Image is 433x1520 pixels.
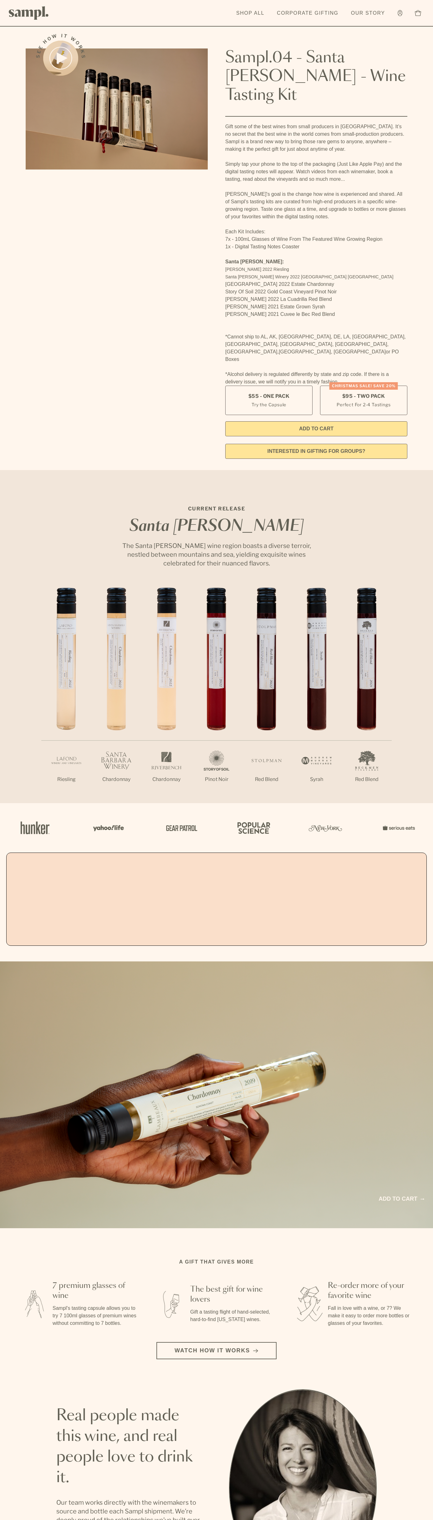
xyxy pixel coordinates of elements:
h3: Re-order more of your favorite wine [328,1281,413,1301]
li: [GEOGRAPHIC_DATA] 2022 Estate Chardonnay [225,281,407,288]
p: Syrah [292,776,342,783]
small: Try the Capsule [252,401,286,408]
li: [PERSON_NAME] 2021 Cuvee le Bec Red Blend [225,311,407,318]
small: Perfect For 2-4 Tastings [337,401,390,408]
a: interested in gifting for groups? [225,444,407,459]
img: Artboard_6_04f9a106-072f-468a-bdd7-f11783b05722_x450.png [89,814,126,841]
p: Red Blend [242,776,292,783]
li: 5 / 7 [242,588,292,803]
h3: The best gift for wine lovers [190,1284,275,1305]
li: 6 / 7 [292,588,342,803]
p: CURRENT RELEASE [116,505,317,513]
button: Watch how it works [156,1342,277,1359]
a: Shop All [233,6,267,20]
h1: Sampl.04 - Santa [PERSON_NAME] - Wine Tasting Kit [225,48,407,105]
h3: 7 premium glasses of wine [53,1281,138,1301]
em: Santa [PERSON_NAME] [129,519,304,534]
a: Corporate Gifting [274,6,342,20]
div: Gift some of the best wines from small producers in [GEOGRAPHIC_DATA]. It’s no secret that the be... [225,123,407,386]
span: Santa [PERSON_NAME] Winery 2022 [GEOGRAPHIC_DATA] [GEOGRAPHIC_DATA] [225,274,393,279]
li: Story Of Soil 2022 Gold Coast Vineyard Pinot Noir [225,288,407,296]
span: $55 - One Pack [248,393,290,400]
li: 7 / 7 [342,588,392,803]
p: Gift a tasting flight of hand-selected, hard-to-find [US_STATE] wines. [190,1308,275,1323]
p: Sampl's tasting capsule allows you to try 7 100ml glasses of premium wines without committing to ... [53,1305,138,1327]
p: Pinot Noir [191,776,242,783]
p: The Santa [PERSON_NAME] wine region boasts a diverse terroir, nestled between mountains and sea, ... [116,541,317,568]
li: 2 / 7 [91,588,141,803]
li: 1 / 7 [41,588,91,803]
h2: Real people made this wine, and real people love to drink it. [56,1406,204,1488]
p: Chardonnay [141,776,191,783]
p: Chardonnay [91,776,141,783]
li: [PERSON_NAME] 2022 La Cuadrilla Red Blend [225,296,407,303]
img: Artboard_5_7fdae55a-36fd-43f7-8bfd-f74a06a2878e_x450.png [161,814,199,841]
img: Artboard_7_5b34974b-f019-449e-91fb-745f8d0877ee_x450.png [379,814,417,841]
img: Artboard_1_c8cd28af-0030-4af1-819c-248e302c7f06_x450.png [16,814,54,841]
li: 3 / 7 [141,588,191,803]
a: Add to cart [379,1195,424,1203]
p: Fall in love with a wine, or 7? We make it easy to order more bottles or glasses of your favorites. [328,1305,413,1327]
strong: Santa [PERSON_NAME]: [225,259,284,264]
button: Add to Cart [225,421,407,436]
img: Artboard_4_28b4d326-c26e-48f9-9c80-911f17d6414e_x450.png [234,814,272,841]
h2: A gift that gives more [179,1258,254,1266]
span: , [278,349,279,354]
span: $95 - Two Pack [342,393,385,400]
li: 4 / 7 [191,588,242,803]
p: Riesling [41,776,91,783]
div: Christmas SALE! Save 20% [329,382,398,390]
a: Our Story [348,6,388,20]
button: See how it works [43,41,78,76]
span: [GEOGRAPHIC_DATA], [GEOGRAPHIC_DATA] [279,349,386,354]
img: Sampl.04 - Santa Barbara - Wine Tasting Kit [26,48,208,170]
p: Red Blend [342,776,392,783]
span: [PERSON_NAME] 2022 Riesling [225,267,289,272]
img: Artboard_3_0b291449-6e8c-4d07-b2c2-3f3601a19cd1_x450.png [307,814,344,841]
li: [PERSON_NAME] 2021 Estate Grown Syrah [225,303,407,311]
img: Sampl logo [9,6,49,20]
